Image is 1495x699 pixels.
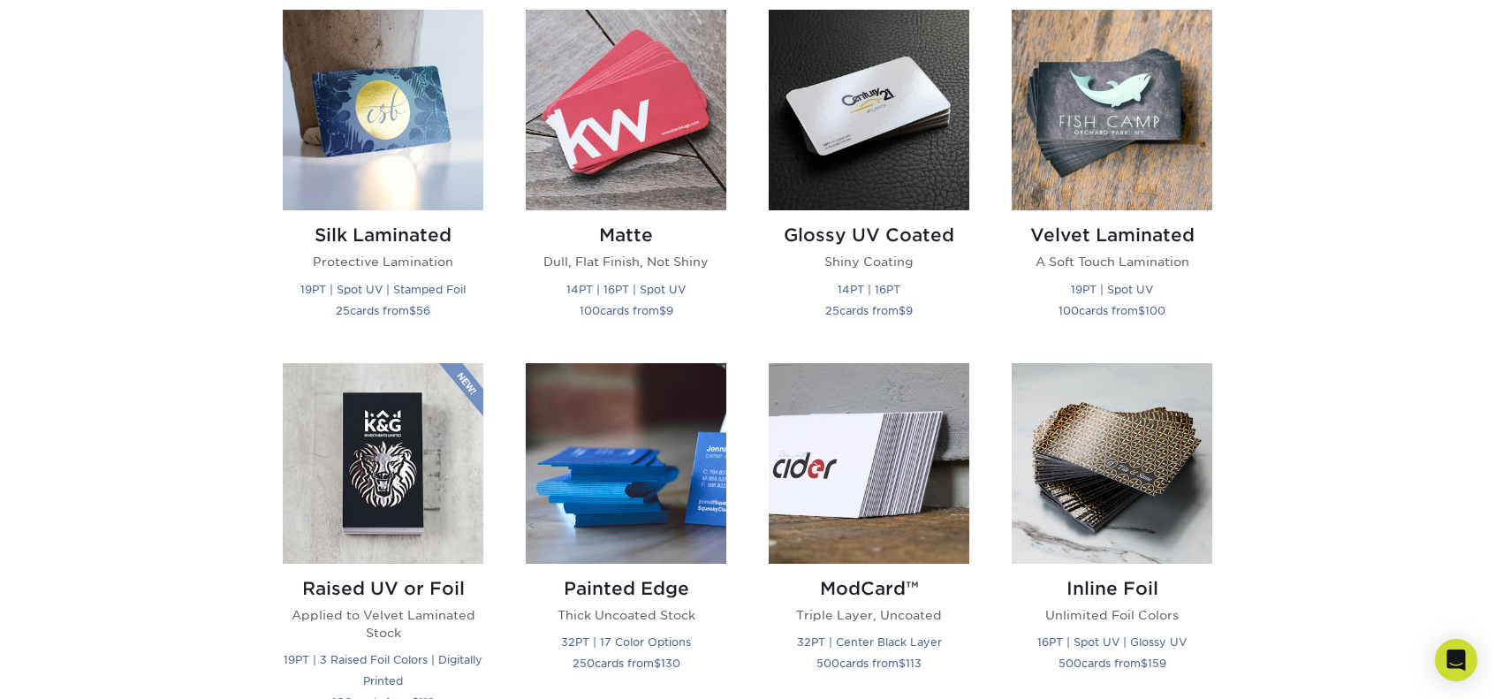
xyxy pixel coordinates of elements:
[283,606,483,642] p: Applied to Velvet Laminated Stock
[580,304,673,317] small: cards from
[336,304,430,317] small: cards from
[1059,304,1165,317] small: cards from
[769,224,969,246] h2: Glossy UV Coated
[1012,578,1212,599] h2: Inline Foil
[526,253,726,270] p: Dull, Flat Finish, Not Shiny
[769,10,969,341] a: Glossy UV Coated Business Cards Glossy UV Coated Shiny Coating 14PT | 16PT 25cards from$9
[769,363,969,564] img: ModCard™ Business Cards
[283,224,483,246] h2: Silk Laminated
[573,657,595,670] span: 250
[4,645,150,693] iframe: Google Customer Reviews
[1012,363,1212,564] img: Inline Foil Business Cards
[1435,639,1477,681] div: Open Intercom Messenger
[1012,10,1212,341] a: Velvet Laminated Business Cards Velvet Laminated A Soft Touch Lamination 19PT | Spot UV 100cards ...
[526,224,726,246] h2: Matte
[1037,635,1187,649] small: 16PT | Spot UV | Glossy UV
[1145,304,1165,317] span: 100
[899,657,906,670] span: $
[566,283,686,296] small: 14PT | 16PT | Spot UV
[659,304,666,317] span: $
[906,304,913,317] span: 9
[769,606,969,624] p: Triple Layer, Uncoated
[439,363,483,416] img: New Product
[580,304,600,317] span: 100
[526,10,726,210] img: Matte Business Cards
[1012,10,1212,210] img: Velvet Laminated Business Cards
[838,283,900,296] small: 14PT | 16PT
[573,657,680,670] small: cards from
[1071,283,1153,296] small: 19PT | Spot UV
[283,10,483,210] img: Silk Laminated Business Cards
[561,635,691,649] small: 32PT | 17 Color Options
[797,635,942,649] small: 32PT | Center Black Layer
[661,657,680,670] span: 130
[284,653,482,688] small: 19PT | 3 Raised Foil Colors | Digitally Printed
[526,363,726,564] img: Painted Edge Business Cards
[1148,657,1166,670] span: 159
[1012,253,1212,270] p: A Soft Touch Lamination
[769,253,969,270] p: Shiny Coating
[1138,304,1145,317] span: $
[666,304,673,317] span: 9
[283,253,483,270] p: Protective Lamination
[526,578,726,599] h2: Painted Edge
[283,578,483,599] h2: Raised UV or Foil
[825,304,913,317] small: cards from
[1059,304,1079,317] span: 100
[336,304,350,317] span: 25
[283,363,483,564] img: Raised UV or Foil Business Cards
[283,10,483,341] a: Silk Laminated Business Cards Silk Laminated Protective Lamination 19PT | Spot UV | Stamped Foil ...
[769,578,969,599] h2: ModCard™
[906,657,922,670] span: 113
[1141,657,1148,670] span: $
[1059,657,1081,670] span: 500
[899,304,906,317] span: $
[526,10,726,341] a: Matte Business Cards Matte Dull, Flat Finish, Not Shiny 14PT | 16PT | Spot UV 100cards from$9
[416,304,430,317] span: 56
[300,283,466,296] small: 19PT | Spot UV | Stamped Foil
[825,304,839,317] span: 25
[769,10,969,210] img: Glossy UV Coated Business Cards
[816,657,839,670] span: 500
[816,657,922,670] small: cards from
[1012,606,1212,624] p: Unlimited Foil Colors
[1059,657,1166,670] small: cards from
[654,657,661,670] span: $
[1012,224,1212,246] h2: Velvet Laminated
[409,304,416,317] span: $
[526,606,726,624] p: Thick Uncoated Stock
